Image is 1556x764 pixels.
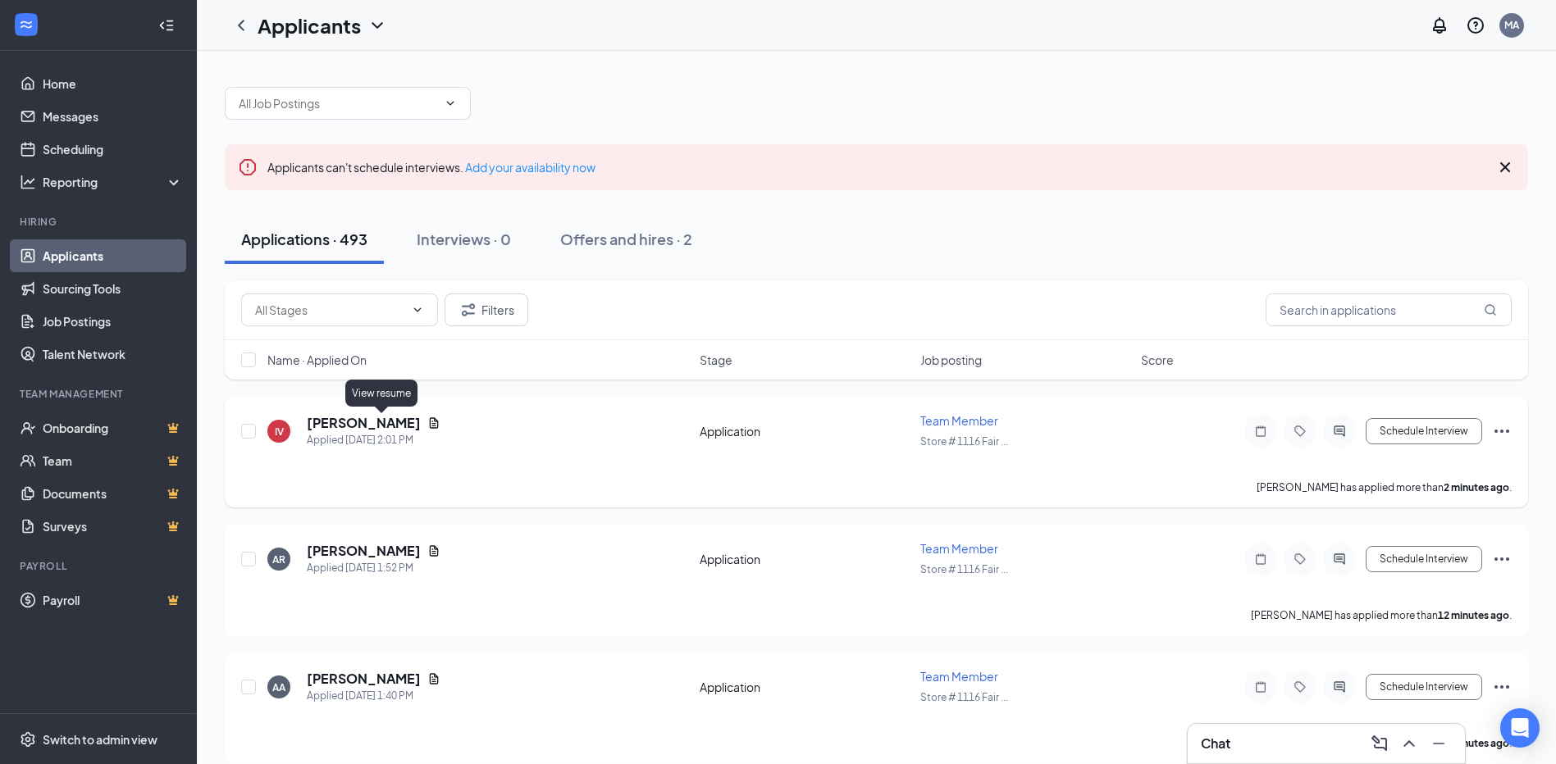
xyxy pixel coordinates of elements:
div: Interviews · 0 [417,229,511,249]
span: Team Member [920,413,998,428]
div: Application [700,551,910,567]
svg: ComposeMessage [1370,734,1389,753]
div: IV [275,425,284,439]
div: Team Management [20,387,180,401]
a: Scheduling [43,133,183,166]
div: AR [272,553,285,566]
a: Talent Network [43,338,183,371]
span: Store # 1116 Fair ... [920,691,1008,703]
svg: ChevronDown [411,303,424,316]
a: DocumentsCrown [43,477,183,510]
span: Team Member [920,541,998,556]
a: Job Postings [43,305,183,338]
input: All Job Postings [239,94,437,112]
svg: ChevronDown [367,16,387,35]
input: Search in applications [1266,293,1512,326]
svg: Ellipses [1492,549,1512,569]
button: Schedule Interview [1366,418,1482,444]
svg: Notifications [1430,16,1449,35]
b: 2 minutes ago [1444,481,1509,493]
svg: Ellipses [1492,677,1512,697]
svg: QuestionInfo [1466,16,1485,35]
svg: Error [238,157,258,177]
svg: ActiveChat [1330,680,1349,694]
a: Home [43,67,183,100]
a: OnboardingCrown [43,412,183,444]
svg: Settings [20,731,36,748]
a: Add your availability now [465,160,595,175]
span: Applicants can't schedule interviews. [267,160,595,175]
p: [PERSON_NAME] has applied more than . [1257,480,1512,494]
span: Name · Applied On [267,352,367,368]
svg: WorkstreamLogo [18,16,34,33]
h1: Applicants [258,11,361,39]
div: AA [272,680,285,694]
div: Reporting [43,174,184,190]
h3: Chat [1201,734,1230,753]
a: Applicants [43,239,183,272]
svg: Cross [1495,157,1515,177]
div: View resume [345,380,418,407]
svg: Document [427,544,440,557]
div: Applied [DATE] 1:52 PM [307,560,440,576]
svg: ActiveChat [1330,553,1349,566]
div: Applied [DATE] 1:40 PM [307,688,440,704]
b: 24 minutes ago [1438,737,1509,749]
svg: Note [1251,680,1271,694]
svg: ChevronUp [1399,734,1419,753]
div: Offers and hires · 2 [560,229,692,249]
svg: Collapse [158,17,175,34]
svg: Tag [1290,553,1310,566]
div: Open Intercom Messenger [1500,708,1540,748]
a: SurveysCrown [43,510,183,543]
div: Payroll [20,559,180,573]
div: Applied [DATE] 2:01 PM [307,432,440,448]
span: Score [1141,352,1174,368]
a: Messages [43,100,183,133]
h5: [PERSON_NAME] [307,670,421,688]
svg: Note [1251,425,1271,438]
svg: Document [427,416,440,430]
button: Schedule Interview [1366,674,1482,700]
span: Store # 1116 Fair ... [920,435,1008,448]
svg: Minimize [1429,734,1449,753]
svg: Tag [1290,680,1310,694]
span: Store # 1116 Fair ... [920,563,1008,575]
svg: Filter [459,300,478,320]
div: Hiring [20,215,180,229]
div: MA [1504,18,1519,32]
span: Stage [700,352,732,368]
span: Team Member [920,669,998,684]
svg: ActiveChat [1330,425,1349,438]
svg: Document [427,672,440,685]
div: Applications · 493 [241,229,367,249]
div: Application [700,679,910,695]
svg: Analysis [20,174,36,190]
a: TeamCrown [43,444,183,477]
h5: [PERSON_NAME] [307,542,421,560]
h5: [PERSON_NAME] [307,414,421,432]
button: Minimize [1426,730,1452,757]
svg: Ellipses [1492,421,1512,441]
button: ComposeMessage [1367,730,1393,757]
svg: Tag [1290,425,1310,438]
button: ChevronUp [1396,730,1422,757]
input: All Stages [255,301,404,319]
svg: Note [1251,553,1271,566]
p: [PERSON_NAME] has applied more than . [1251,608,1512,622]
a: Sourcing Tools [43,272,183,305]
svg: ChevronDown [444,97,457,110]
svg: MagnifyingGlass [1484,303,1497,316]
button: Schedule Interview [1366,546,1482,572]
div: Application [700,423,910,439]
button: Filter Filters [445,293,528,326]
b: 12 minutes ago [1438,609,1509,621]
div: Switch to admin view [43,731,157,748]
span: Job posting [920,352,982,368]
svg: ChevronLeft [231,16,251,35]
a: PayrollCrown [43,584,183,616]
